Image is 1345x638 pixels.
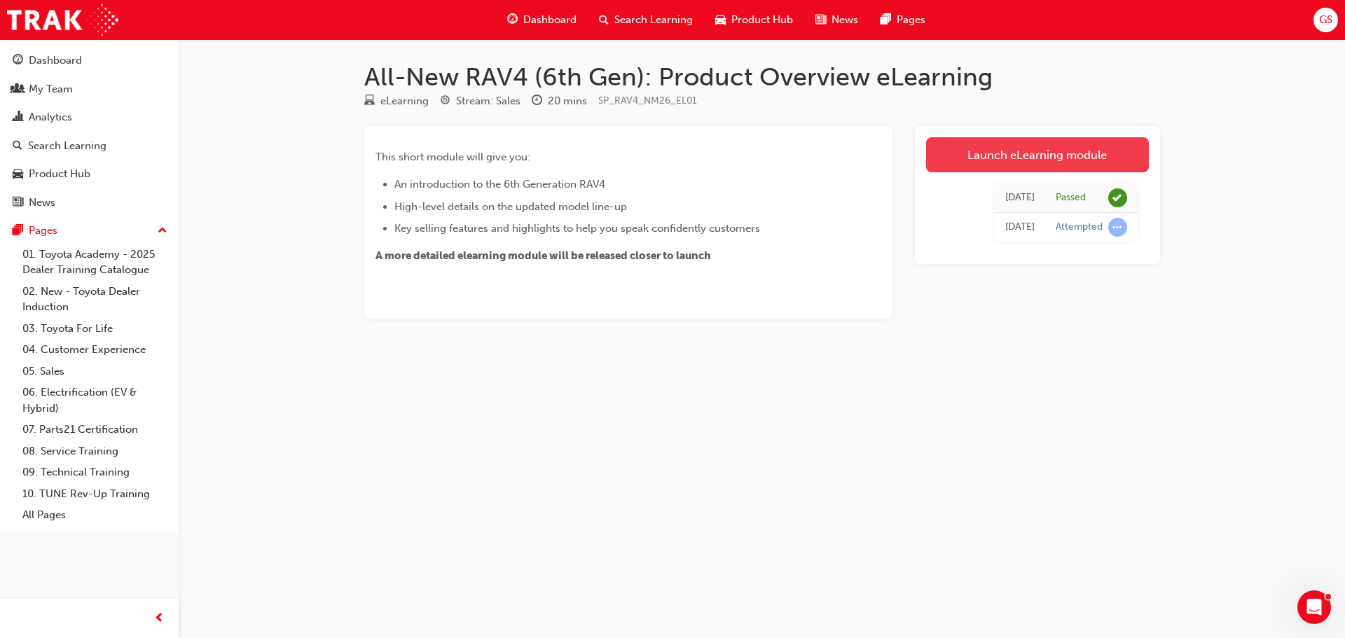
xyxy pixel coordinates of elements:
[29,223,57,239] div: Pages
[881,11,891,29] span: pages-icon
[1108,188,1127,207] span: learningRecordVerb_PASS-icon
[17,361,173,382] a: 05. Sales
[1319,12,1332,28] span: GS
[29,109,72,125] div: Analytics
[364,95,375,108] span: learningResourceType_ELEARNING-icon
[6,190,173,216] a: News
[6,104,173,130] a: Analytics
[6,45,173,218] button: DashboardMy TeamAnalyticsSearch LearningProduct HubNews
[440,92,520,110] div: Stream
[804,6,869,34] a: news-iconNews
[17,318,173,340] a: 03. Toyota For Life
[17,339,173,361] a: 04. Customer Experience
[869,6,937,34] a: pages-iconPages
[704,6,804,34] a: car-iconProduct Hub
[440,95,450,108] span: target-icon
[28,138,106,154] div: Search Learning
[17,281,173,318] a: 02. New - Toyota Dealer Induction
[715,11,726,29] span: car-icon
[588,6,704,34] a: search-iconSearch Learning
[375,151,530,163] span: This short module will give you:
[17,244,173,281] a: 01. Toyota Academy - 2025 Dealer Training Catalogue
[1108,218,1127,237] span: learningRecordVerb_ATTEMPT-icon
[532,92,587,110] div: Duration
[375,249,711,262] span: A more detailed elearning module will be released closer to launch
[380,93,429,109] div: eLearning
[832,12,858,28] span: News
[731,12,793,28] span: Product Hub
[29,81,73,97] div: My Team
[13,55,23,67] span: guage-icon
[1056,221,1103,234] div: Attempted
[532,95,542,108] span: clock-icon
[599,11,609,29] span: search-icon
[154,610,165,627] span: prev-icon
[364,62,1160,92] h1: All-New RAV4 (6th Gen): Product Overview eLearning
[29,166,90,182] div: Product Hub
[13,111,23,124] span: chart-icon
[1005,219,1035,235] div: Tue Sep 23 2025 15:46:28 GMT+1000 (Australian Eastern Standard Time)
[13,225,23,237] span: pages-icon
[6,218,173,244] button: Pages
[507,11,518,29] span: guage-icon
[6,133,173,159] a: Search Learning
[523,12,577,28] span: Dashboard
[614,12,693,28] span: Search Learning
[1297,590,1331,624] iframe: Intercom live chat
[548,93,587,109] div: 20 mins
[17,382,173,419] a: 06. Electrification (EV & Hybrid)
[598,95,697,106] span: Learning resource code
[13,168,23,181] span: car-icon
[394,200,627,213] span: High-level details on the updated model line-up
[394,178,605,190] span: An introduction to the 6th Generation RAV4
[897,12,925,28] span: Pages
[13,197,23,209] span: news-icon
[17,419,173,441] a: 07. Parts21 Certification
[364,92,429,110] div: Type
[926,137,1149,172] a: Launch eLearning module
[158,222,167,240] span: up-icon
[13,83,23,96] span: people-icon
[29,195,55,211] div: News
[394,222,760,235] span: Key selling features and highlights to help you speak confidently customers
[7,4,118,36] img: Trak
[13,140,22,153] span: search-icon
[815,11,826,29] span: news-icon
[17,441,173,462] a: 08. Service Training
[496,6,588,34] a: guage-iconDashboard
[17,504,173,526] a: All Pages
[456,93,520,109] div: Stream: Sales
[6,161,173,187] a: Product Hub
[6,48,173,74] a: Dashboard
[1005,190,1035,206] div: Tue Sep 23 2025 15:54:33 GMT+1000 (Australian Eastern Standard Time)
[1056,191,1086,204] div: Passed
[17,462,173,483] a: 09. Technical Training
[29,53,82,69] div: Dashboard
[6,76,173,102] a: My Team
[1313,8,1338,32] button: GS
[17,483,173,505] a: 10. TUNE Rev-Up Training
